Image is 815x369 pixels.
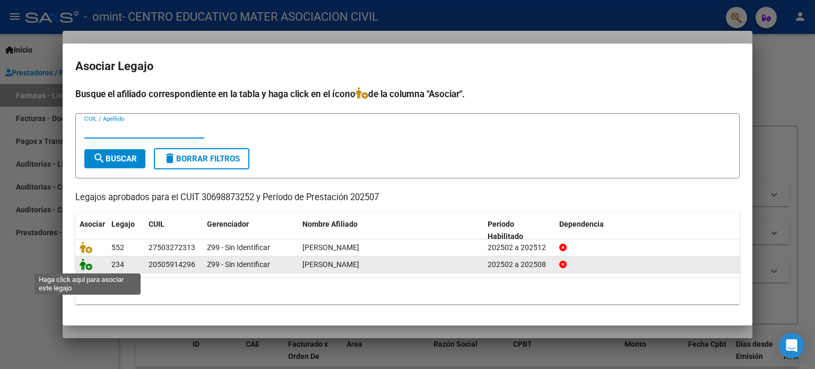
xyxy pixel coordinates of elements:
span: 552 [111,243,124,252]
h4: Busque el afiliado correspondiente en la tabla y haga click en el ícono de la columna "Asociar". [75,87,740,101]
span: ISSOLIO LOZA FRANCISCO [302,260,359,269]
mat-icon: delete [163,152,176,165]
span: Z99 - Sin Identificar [207,243,270,252]
span: 234 [111,260,124,269]
button: Borrar Filtros [154,148,249,169]
datatable-header-cell: Nombre Afiliado [298,213,483,248]
span: Nombre Afiliado [302,220,358,228]
span: Legajo [111,220,135,228]
button: Buscar [84,149,145,168]
span: Borrar Filtros [163,154,240,164]
datatable-header-cell: Gerenciador [203,213,298,248]
div: 202502 a 202512 [488,242,551,254]
span: Asociar [80,220,105,228]
div: 20505914296 [149,259,195,271]
span: Periodo Habilitado [488,220,523,241]
span: VILLEGAS PIA [302,243,359,252]
div: 2 registros [75,278,740,304]
datatable-header-cell: CUIL [144,213,203,248]
span: Z99 - Sin Identificar [207,260,270,269]
span: Dependencia [559,220,604,228]
span: Buscar [93,154,137,164]
span: Gerenciador [207,220,249,228]
datatable-header-cell: Periodo Habilitado [483,213,555,248]
h2: Asociar Legajo [75,56,740,76]
div: 202502 a 202508 [488,259,551,271]
datatable-header-cell: Legajo [107,213,144,248]
datatable-header-cell: Dependencia [555,213,740,248]
span: CUIL [149,220,164,228]
mat-icon: search [93,152,106,165]
datatable-header-cell: Asociar [75,213,107,248]
p: Legajos aprobados para el CUIT 30698873252 y Período de Prestación 202507 [75,191,740,204]
div: Open Intercom Messenger [779,333,804,358]
div: 27503272313 [149,242,195,254]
